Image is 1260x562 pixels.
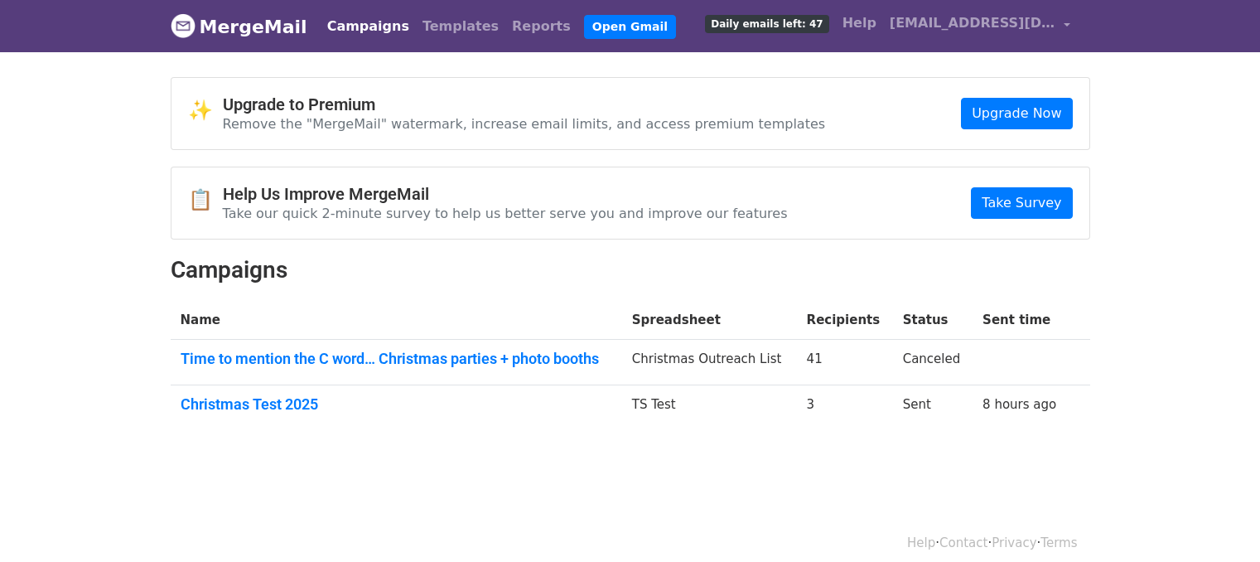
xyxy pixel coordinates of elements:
img: MergeMail logo [171,13,196,38]
a: Reports [505,10,577,43]
a: Help [836,7,883,40]
a: Open Gmail [584,15,676,39]
span: [EMAIL_ADDRESS][DOMAIN_NAME] [890,13,1055,33]
td: Sent [893,385,973,429]
p: Take our quick 2-minute survey to help us better serve you and improve our features [223,205,788,222]
th: Name [171,301,622,340]
a: Campaigns [321,10,416,43]
a: Daily emails left: 47 [698,7,835,40]
a: [EMAIL_ADDRESS][DOMAIN_NAME] [883,7,1077,46]
a: Help [907,535,935,550]
a: Upgrade Now [961,98,1072,129]
h2: Campaigns [171,256,1090,284]
a: 8 hours ago [982,397,1056,412]
span: ✨ [188,99,223,123]
h4: Help Us Improve MergeMail [223,184,788,204]
th: Status [893,301,973,340]
td: 41 [797,340,893,385]
a: Templates [416,10,505,43]
a: Privacy [992,535,1036,550]
th: Recipients [797,301,893,340]
p: Remove the "MergeMail" watermark, increase email limits, and access premium templates [223,115,826,133]
a: Contact [939,535,987,550]
span: 📋 [188,188,223,212]
td: 3 [797,385,893,429]
td: TS Test [622,385,797,429]
a: Take Survey [971,187,1072,219]
a: Time to mention the C word… Christmas parties + photo booths [181,350,612,368]
td: Canceled [893,340,973,385]
th: Spreadsheet [622,301,797,340]
th: Sent time [973,301,1069,340]
span: Daily emails left: 47 [705,15,828,33]
iframe: Chat Widget [1177,482,1260,562]
a: MergeMail [171,9,307,44]
td: Christmas Outreach List [622,340,797,385]
a: Christmas Test 2025 [181,395,612,414]
a: Terms [1040,535,1077,550]
h4: Upgrade to Premium [223,94,826,114]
